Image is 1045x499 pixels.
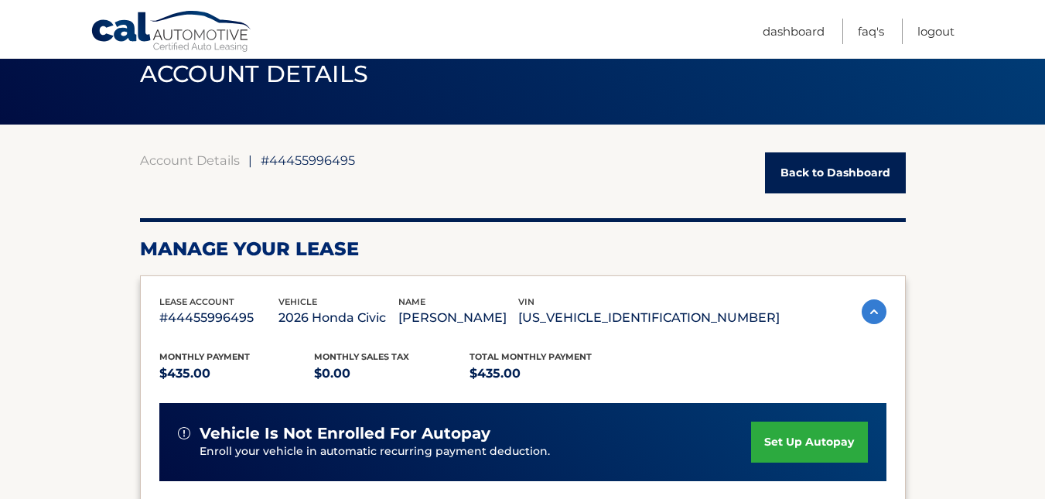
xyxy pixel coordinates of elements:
[314,363,470,385] p: $0.00
[917,19,955,44] a: Logout
[314,351,409,362] span: Monthly sales Tax
[278,307,398,329] p: 2026 Honda Civic
[200,443,752,460] p: Enroll your vehicle in automatic recurring payment deduction.
[862,299,886,324] img: accordion-active.svg
[261,152,355,168] span: #44455996495
[159,363,315,385] p: $435.00
[751,422,867,463] a: set up autopay
[398,296,425,307] span: name
[159,307,279,329] p: #44455996495
[470,351,592,362] span: Total Monthly Payment
[140,238,906,261] h2: Manage Your Lease
[200,424,490,443] span: vehicle is not enrolled for autopay
[140,60,369,88] span: ACCOUNT DETAILS
[159,351,250,362] span: Monthly Payment
[518,296,534,307] span: vin
[178,427,190,439] img: alert-white.svg
[90,10,253,55] a: Cal Automotive
[858,19,884,44] a: FAQ's
[470,363,625,385] p: $435.00
[159,296,234,307] span: lease account
[278,296,317,307] span: vehicle
[765,152,906,193] a: Back to Dashboard
[140,152,240,168] a: Account Details
[518,307,780,329] p: [US_VEHICLE_IDENTIFICATION_NUMBER]
[248,152,252,168] span: |
[763,19,825,44] a: Dashboard
[398,307,518,329] p: [PERSON_NAME]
